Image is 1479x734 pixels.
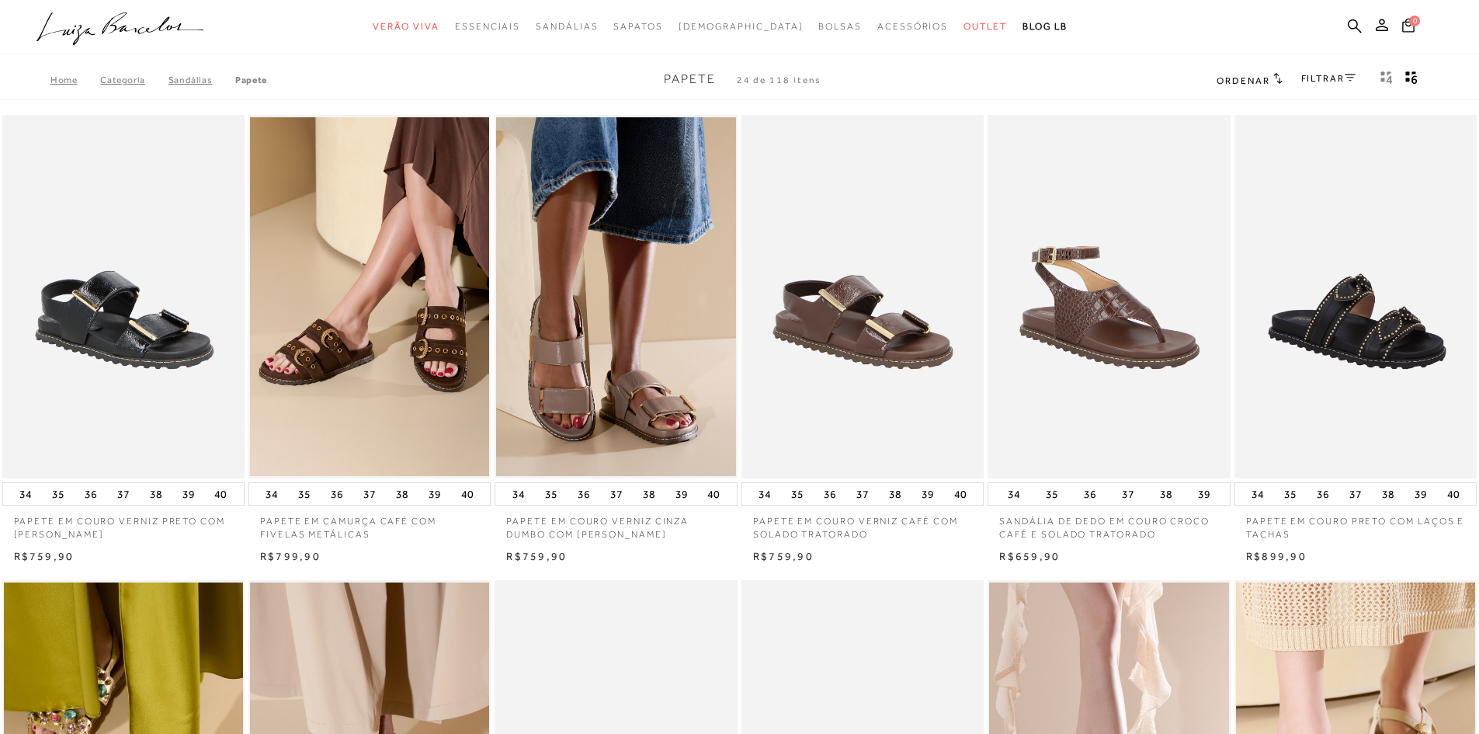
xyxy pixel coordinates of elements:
[536,12,598,41] a: categoryNavScreenReaderText
[989,117,1228,477] a: SANDÁLIA DE DEDO EM COURO CROCO CAFÉ E SOLADO TRATORADO SANDÁLIA DE DEDO EM COURO CROCO CAFÉ E SO...
[753,550,814,562] span: R$759,90
[455,12,520,41] a: categoryNavScreenReaderText
[326,483,348,505] button: 36
[1079,483,1101,505] button: 36
[573,483,595,505] button: 36
[1041,483,1063,505] button: 35
[145,483,167,505] button: 38
[50,75,100,85] a: Home
[1236,117,1475,477] a: PAPETE EM COURO PRETO COM LAÇOS E TACHAS PAPETE EM COURO PRETO COM LAÇOS E TACHAS
[963,21,1007,32] span: Outlet
[47,483,69,505] button: 35
[210,483,231,505] button: 40
[1117,483,1139,505] button: 37
[1376,70,1397,90] button: Mostrar 4 produtos por linha
[1401,70,1422,90] button: gridText6Desc
[950,483,971,505] button: 40
[250,117,489,477] img: PAPETE EM CAMURÇA CAFÉ COM FIVELAS METÁLICAS
[671,483,693,505] button: 39
[373,12,439,41] a: categoryNavScreenReaderText
[877,12,948,41] a: categoryNavScreenReaderText
[15,483,36,505] button: 34
[818,12,862,41] a: categoryNavScreenReaderText
[424,483,446,505] button: 39
[496,117,735,477] img: PAPETE EM COURO VERNIZ CINZA DUMBO COM SOLADO TRATORADO
[1246,550,1307,562] span: R$899,90
[1345,483,1366,505] button: 37
[496,117,735,477] a: PAPETE EM COURO VERNIZ CINZA DUMBO COM SOLADO TRATORADO PAPETE EM COURO VERNIZ CINZA DUMBO COM SO...
[508,483,529,505] button: 34
[100,75,168,85] a: Categoria
[852,483,873,505] button: 37
[1003,483,1025,505] button: 34
[1193,483,1215,505] button: 39
[613,12,662,41] a: categoryNavScreenReaderText
[988,506,1230,541] a: SANDÁLIA DE DEDO EM COURO CROCO CAFÉ E SOLADO TRATORADO
[540,483,562,505] button: 35
[80,483,102,505] button: 36
[293,483,315,505] button: 35
[178,483,200,505] button: 39
[703,483,724,505] button: 40
[261,483,283,505] button: 34
[4,117,243,477] a: PAPETE EM COURO VERNIZ PRETO COM SOLADO TRATORADO PAPETE EM COURO VERNIZ PRETO COM SOLADO TRATORADO
[248,506,491,541] a: PAPETE EM CAMURÇA CAFÉ COM FIVELAS METÁLICAS
[1247,483,1269,505] button: 34
[455,21,520,32] span: Essenciais
[14,550,75,562] span: R$759,90
[638,483,660,505] button: 38
[4,117,243,477] img: PAPETE EM COURO VERNIZ PRETO COM SOLADO TRATORADO
[1443,483,1464,505] button: 40
[786,483,808,505] button: 35
[1301,73,1356,84] a: FILTRAR
[963,12,1007,41] a: categoryNavScreenReaderText
[743,117,982,477] img: PAPETE EM COURO VERNIZ CAFÉ COM SOLADO TRATORADO
[818,21,862,32] span: Bolsas
[391,483,413,505] button: 38
[1279,483,1301,505] button: 35
[741,506,984,541] a: PAPETE EM COURO VERNIZ CAFÉ COM SOLADO TRATORADO
[1312,483,1334,505] button: 36
[737,75,822,85] span: 24 de 118 itens
[664,72,716,86] span: Papete
[2,506,245,541] a: PAPETE EM COURO VERNIZ PRETO COM [PERSON_NAME]
[1409,16,1420,26] span: 0
[113,483,134,505] button: 37
[260,550,321,562] span: R$799,90
[819,483,841,505] button: 36
[917,483,939,505] button: 39
[877,21,948,32] span: Acessórios
[999,550,1060,562] span: R$659,90
[1022,21,1068,32] span: BLOG LB
[1397,17,1419,38] button: 0
[679,12,804,41] a: noSubCategoriesText
[1377,483,1399,505] button: 38
[359,483,380,505] button: 37
[1236,117,1475,477] img: PAPETE EM COURO PRETO COM LAÇOS E TACHAS
[373,21,439,32] span: Verão Viva
[1234,506,1477,541] a: PAPETE EM COURO PRETO COM LAÇOS E TACHAS
[754,483,776,505] button: 34
[506,550,567,562] span: R$759,90
[1410,483,1432,505] button: 39
[1217,75,1269,86] span: Ordenar
[989,117,1228,477] img: SANDÁLIA DE DEDO EM COURO CROCO CAFÉ E SOLADO TRATORADO
[743,117,982,477] a: PAPETE EM COURO VERNIZ CAFÉ COM SOLADO TRATORADO PAPETE EM COURO VERNIZ CAFÉ COM SOLADO TRATORADO
[495,506,737,541] a: PAPETE EM COURO VERNIZ CINZA DUMBO COM [PERSON_NAME]
[536,21,598,32] span: Sandálias
[884,483,906,505] button: 38
[606,483,627,505] button: 37
[613,21,662,32] span: Sapatos
[679,21,804,32] span: [DEMOGRAPHIC_DATA]
[250,117,489,477] a: PAPETE EM CAMURÇA CAFÉ COM FIVELAS METÁLICAS PAPETE EM CAMURÇA CAFÉ COM FIVELAS METÁLICAS
[1022,12,1068,41] a: BLOG LB
[235,75,267,85] a: Papete
[168,75,235,85] a: SANDÁLIAS
[1155,483,1177,505] button: 38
